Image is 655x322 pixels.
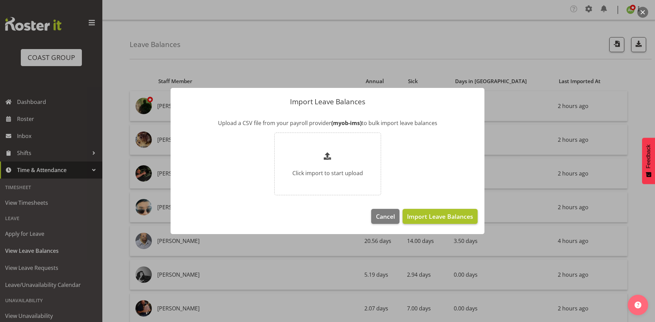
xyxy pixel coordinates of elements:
p: Click import to start upload [292,169,363,177]
span: Feedback [645,144,652,168]
img: help-xxl-2.png [635,302,641,308]
button: Feedback - Show survey [642,138,655,184]
button: Cancel [371,209,399,224]
span: Cancel [376,212,395,221]
p: Upload a CSV file from your payroll provider to bulk import leave balances [177,119,478,127]
p: Import Leave Balances [177,98,478,105]
span: Import Leave Balances [407,212,473,221]
strong: (myob-ims) [331,119,362,127]
button: Import Leave Balances [403,209,478,224]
